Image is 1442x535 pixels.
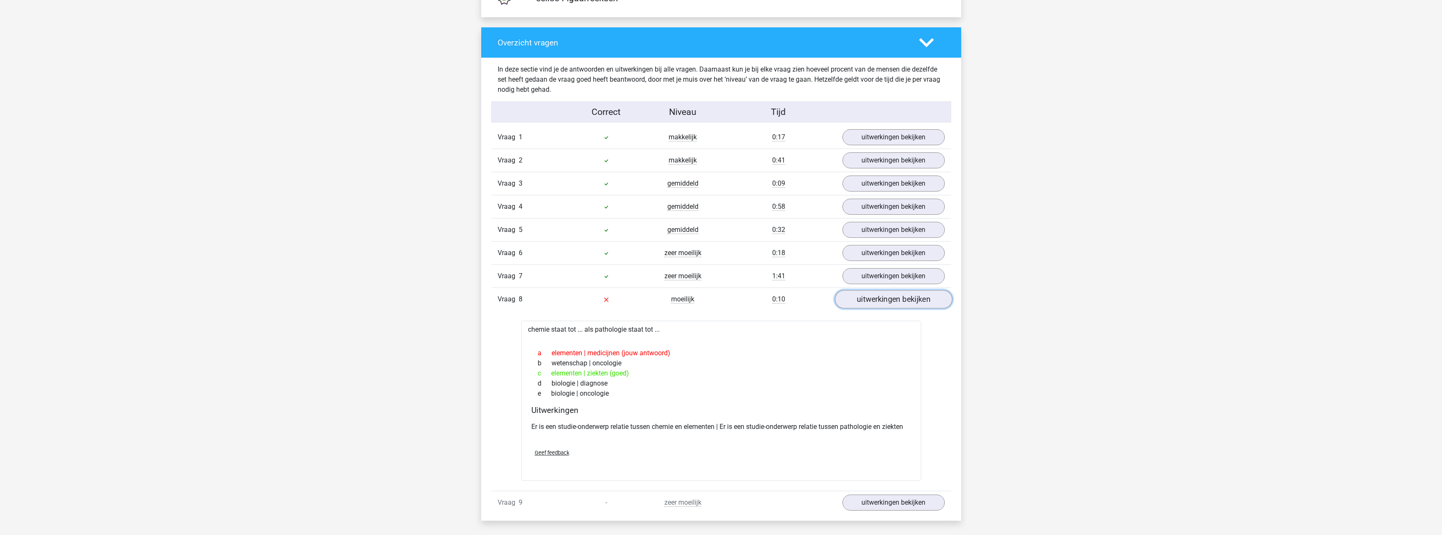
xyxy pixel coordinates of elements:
div: chemie staat tot ... als pathologie staat tot ... [521,321,921,481]
div: elementen | ziekten (goed) [531,368,911,378]
a: uitwerkingen bekijken [842,268,945,284]
a: uitwerkingen bekijken [842,152,945,168]
a: uitwerkingen bekijken [842,129,945,145]
span: 1 [519,133,522,141]
div: Tijd [721,105,836,119]
a: uitwerkingen bekijken [842,199,945,215]
a: uitwerkingen bekijken [842,495,945,511]
span: 8 [519,295,522,303]
div: biologie | oncologie [531,389,911,399]
span: 4 [519,202,522,210]
span: 5 [519,226,522,234]
span: 0:41 [772,156,785,165]
div: Niveau [645,105,721,119]
a: uitwerkingen bekijken [842,176,945,192]
span: d [538,378,552,389]
h4: Uitwerkingen [531,405,911,415]
span: zeer moeilijk [664,272,701,280]
span: gemiddeld [667,226,698,234]
div: Correct [568,105,645,119]
span: Vraag [498,248,519,258]
span: 0:18 [772,249,785,257]
span: 0:58 [772,202,785,211]
span: zeer moeilijk [664,498,701,507]
span: makkelijk [669,156,697,165]
span: a [538,348,552,358]
span: 0:10 [772,295,785,303]
a: uitwerkingen bekijken [842,222,945,238]
span: c [538,368,551,378]
div: elementen | medicijnen (jouw antwoord) [531,348,911,358]
h4: Overzicht vragen [498,38,906,48]
span: 3 [519,179,522,187]
div: In deze sectie vind je de antwoorden en uitwerkingen bij alle vragen. Daarnaast kun je bij elke v... [491,64,951,95]
span: 1:41 [772,272,785,280]
span: Vraag [498,202,519,212]
span: e [538,389,551,399]
span: moeilijk [671,295,694,303]
span: gemiddeld [667,202,698,211]
span: 2 [519,156,522,164]
span: Vraag [498,225,519,235]
span: 0:17 [772,133,785,141]
span: gemiddeld [667,179,698,188]
span: Vraag [498,498,519,508]
a: uitwerkingen bekijken [834,290,952,309]
span: zeer moeilijk [664,249,701,257]
div: - [568,498,645,508]
span: 6 [519,249,522,257]
span: 7 [519,272,522,280]
a: uitwerkingen bekijken [842,245,945,261]
span: Vraag [498,132,519,142]
span: makkelijk [669,133,697,141]
p: Er is een studie-onderwerp relatie tussen chemie en elementen | Er is een studie-onderwerp relati... [531,422,911,432]
span: Vraag [498,155,519,165]
span: 0:09 [772,179,785,188]
span: b [538,358,552,368]
div: biologie | diagnose [531,378,911,389]
span: 0:32 [772,226,785,234]
span: 9 [519,498,522,506]
span: Geef feedback [535,450,569,456]
span: Vraag [498,271,519,281]
span: Vraag [498,178,519,189]
span: Vraag [498,294,519,304]
div: wetenschap | oncologie [531,358,911,368]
